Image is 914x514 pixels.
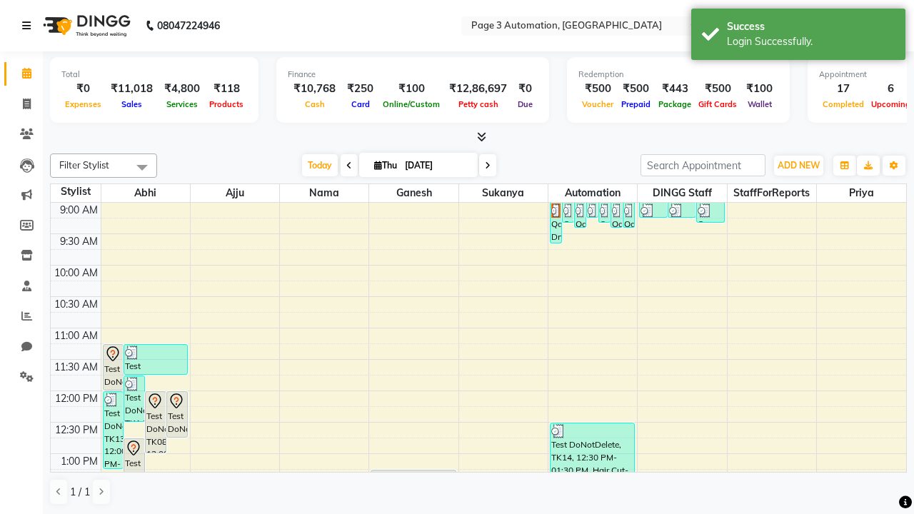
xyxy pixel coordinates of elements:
div: 9:30 AM [57,234,101,249]
div: Test DoNotDelete, TK13, 12:00 PM-01:15 PM, Hair Cut-Men,Hair Cut By Expert-Men [104,392,124,468]
div: Qa Dnd2, TK22, 08:50 AM-09:20 AM, Hair cut Below 12 years (Boy) [697,203,724,222]
span: Today [302,154,338,176]
div: Test DoNotDelete, TK09, 11:15 AM-12:00 PM, Hair Cut-Men [104,345,124,390]
input: Search Appointment [641,154,765,176]
div: 10:00 AM [51,266,101,281]
div: Success [727,19,895,34]
div: Total [61,69,247,81]
div: Login Successfully. [727,34,895,49]
div: ₹11,018 [105,81,159,97]
div: 11:00 AM [51,328,101,343]
div: ₹500 [617,81,655,97]
span: Filter Stylist [59,159,109,171]
span: Petty cash [455,99,502,109]
div: ₹12,86,697 [443,81,513,97]
span: Cash [301,99,328,109]
div: 11:30 AM [51,360,101,375]
span: Wallet [744,99,775,109]
span: ADD NEW [778,160,820,171]
span: Upcoming [868,99,914,109]
div: 1:00 PM [58,454,101,469]
span: Voucher [578,99,617,109]
div: ₹500 [578,81,617,97]
div: Qa Dnd2, TK24, 08:50 AM-09:20 AM, Hair Cut By Expert-Men [599,203,610,222]
div: ₹0 [61,81,105,97]
span: Nama [280,184,368,202]
span: Card [348,99,373,109]
div: ₹0 [513,81,538,97]
div: Qa Dnd2, TK25, 08:55 AM-09:25 AM, Hair Cut By Expert-Men [611,203,622,227]
span: Online/Custom [379,99,443,109]
div: Qa Dnd2, TK23, 08:25 AM-09:20 AM, Special Hair Wash- Men [563,203,573,222]
div: Qa Dnd2, TK26, 08:55 AM-09:25 AM, Hair Cut By Expert-Men [623,203,634,227]
span: Sukanya [459,184,548,202]
span: Gift Cards [695,99,740,109]
div: Test DoNotDelete, TK12, 11:15 AM-11:45 AM, Hair Cut By Expert-Men [124,345,186,374]
div: ₹250 [341,81,379,97]
div: ₹443 [655,81,695,97]
span: Ajju [191,184,279,202]
div: 6 [868,81,914,97]
span: Automation [548,184,637,202]
span: Ganesh [369,184,458,202]
div: ₹500 [695,81,740,97]
span: Expenses [61,99,105,109]
span: Sales [118,99,146,109]
div: 17 [819,81,868,97]
div: Qa Dnd2, TK27, 08:40 AM-09:25 AM, Hair Cut-Men [575,203,586,227]
span: Services [163,99,201,109]
div: Qa Dnd2, TK21, 08:45 AM-09:15 AM, Hair Cut By Expert-Men [668,203,695,217]
span: Priya [817,184,906,202]
span: Package [655,99,695,109]
span: DINGG Staff [638,184,726,202]
div: Test DoNotDelete, TK14, 12:30 PM-01:30 PM, Hair Cut-Women [551,423,634,484]
div: ₹10,768 [288,81,341,97]
span: 1 / 1 [70,485,90,500]
input: 2025-09-04 [401,155,472,176]
div: Redemption [578,69,778,81]
div: Qa Dnd2, TK19, 08:45 AM-09:15 AM, Hair cut Below 12 years (Boy) [587,203,598,217]
div: Finance [288,69,538,81]
span: Prepaid [618,99,654,109]
div: Stylist [51,184,101,199]
div: 9:00 AM [57,203,101,218]
span: Products [206,99,247,109]
div: 12:00 PM [52,391,101,406]
div: Qa Dnd2, TK20, 08:45 AM-09:15 AM, Hair Cut By Expert-Men [640,203,667,217]
div: Test DoNotDelete, TK08, 12:00 PM-01:00 PM, Hair Cut-Women [146,392,166,453]
span: StaffForReports [728,184,816,202]
div: Test DoNotDelete, TK14, 11:45 AM-12:30 PM, Hair Cut-Men [124,376,144,421]
div: ₹118 [206,81,247,97]
span: Thu [371,160,401,171]
div: 12:30 PM [52,423,101,438]
div: Test DoNotDelete, TK07, 12:45 PM-01:45 PM, Hair Cut-Women [124,439,144,500]
div: ₹100 [740,81,778,97]
div: Qa Dnd2, TK18, 08:25 AM-09:40 AM, Hair Cut By Expert-Men,Hair Cut-Men [551,203,561,243]
span: Completed [819,99,868,109]
div: ₹100 [379,81,443,97]
span: Due [514,99,536,109]
img: logo [36,6,134,46]
div: Test DoNotDelete, TK06, 12:00 PM-12:45 PM, Hair Cut-Men [167,392,187,437]
button: ADD NEW [774,156,823,176]
div: ₹4,800 [159,81,206,97]
span: Abhi [101,184,190,202]
b: 08047224946 [157,6,220,46]
div: 10:30 AM [51,297,101,312]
